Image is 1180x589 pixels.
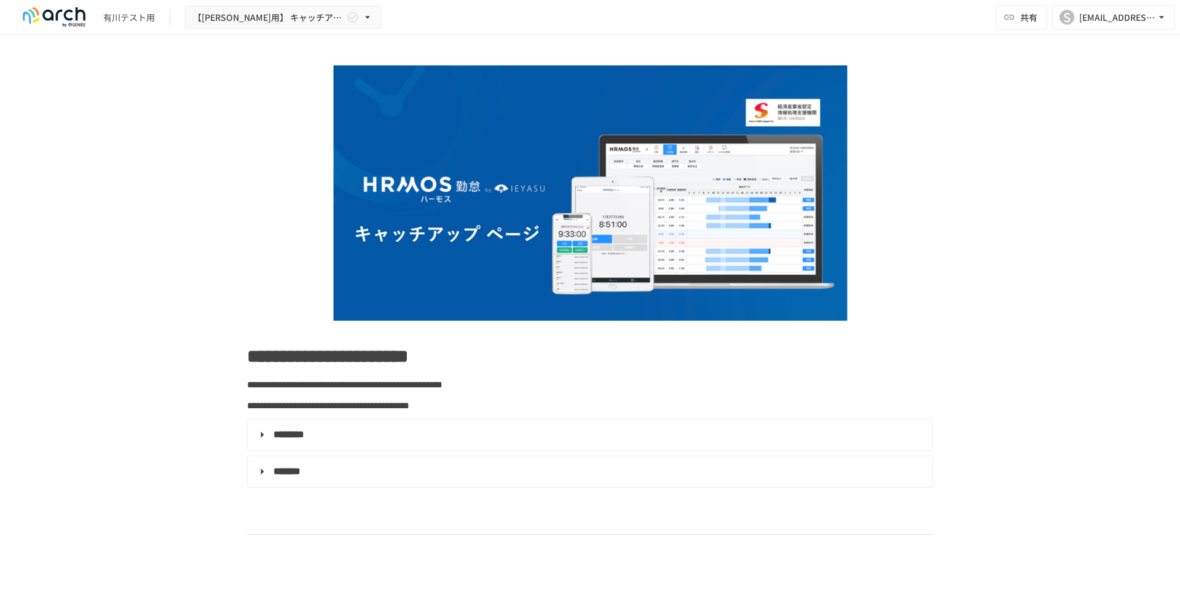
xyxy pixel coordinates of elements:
[1020,10,1037,24] span: 共有
[15,7,93,27] img: logo-default@2x-9cf2c760.svg
[103,11,155,24] div: 有川テスト用
[1079,10,1155,25] div: [EMAIL_ADDRESS][PERSON_NAME][DOMAIN_NAME]
[1052,5,1175,30] button: S[EMAIL_ADDRESS][PERSON_NAME][DOMAIN_NAME]
[185,6,382,30] button: 【[PERSON_NAME]用】 キャッチアップ
[996,5,1047,30] button: 共有
[1060,10,1074,25] div: S
[333,65,848,321] img: BJKKeCQpXoJskXBox1WcmlAIxmsSe3lt0HW3HWAjxJd
[193,10,344,25] span: 【[PERSON_NAME]用】 キャッチアップ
